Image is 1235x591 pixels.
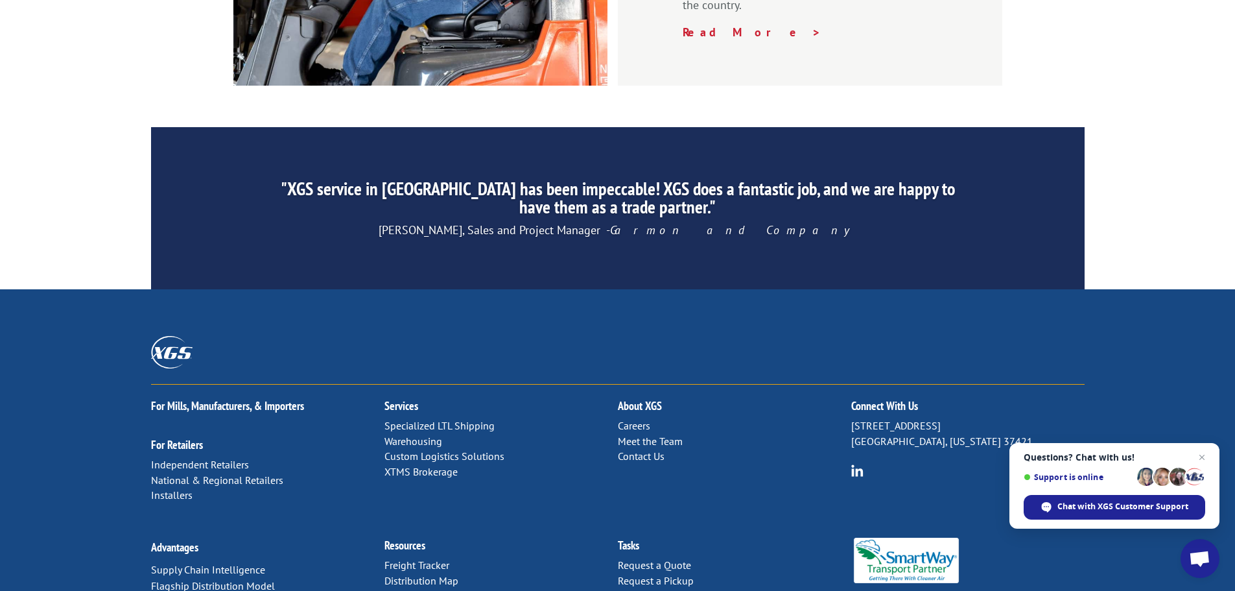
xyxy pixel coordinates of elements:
span: [PERSON_NAME], Sales and Project Manager - [379,223,856,237]
a: For Mills, Manufacturers, & Importers [151,398,304,413]
span: Chat with XGS Customer Support [1057,501,1188,513]
a: Services [384,398,418,413]
a: Installers [151,488,193,501]
span: Close chat [1194,450,1210,465]
a: For Retailers [151,437,203,452]
a: Supply Chain Intelligence [151,563,265,576]
a: Advantages [151,540,198,555]
span: Support is online [1024,472,1133,482]
a: Freight Tracker [384,559,449,572]
a: Read More > [683,25,821,40]
img: group-6 [851,464,864,477]
a: Warehousing [384,435,442,448]
a: XTMS Brokerage [384,465,458,478]
a: About XGS [618,398,662,413]
p: [STREET_ADDRESS] [GEOGRAPHIC_DATA], [US_STATE] 37421 [851,418,1085,450]
a: Careers [618,419,650,432]
a: Contact Us [618,450,665,463]
div: Open chat [1181,539,1219,578]
a: Request a Pickup [618,574,694,587]
div: Chat with XGS Customer Support [1024,495,1205,520]
a: Independent Retailers [151,458,249,471]
a: Distribution Map [384,574,458,587]
img: XGS_Logos_ALL_2024_All_White [151,336,193,368]
a: Meet the Team [618,435,683,448]
a: National & Regional Retailers [151,474,283,487]
h2: Tasks [618,540,851,558]
span: Questions? Chat with us! [1024,452,1205,463]
a: Specialized LTL Shipping [384,419,495,432]
a: Custom Logistics Solutions [384,450,504,463]
a: Resources [384,538,425,553]
img: Smartway_Logo [851,538,962,583]
h2: Connect With Us [851,400,1085,418]
em: Garmon and Company [610,223,856,237]
a: Request a Quote [618,559,691,572]
h2: "XGS service in [GEOGRAPHIC_DATA] has been impeccable! XGS does a fantastic job, and we are happy... [272,180,962,223]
